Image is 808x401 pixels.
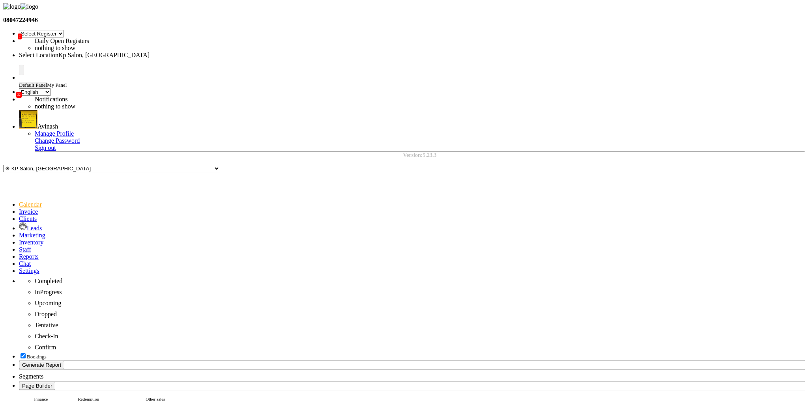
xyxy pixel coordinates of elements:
[19,373,43,380] span: Segments
[19,232,45,239] a: Marketing
[35,144,56,151] a: Sign out
[19,239,43,246] a: Inventory
[19,382,55,390] button: Page Builder
[19,361,64,369] button: Generate Report
[35,137,80,144] a: Change Password
[19,201,42,208] a: Calendar
[27,354,47,360] span: Bookings
[19,260,31,267] a: Chat
[18,34,22,39] span: 2
[19,267,39,274] a: Settings
[47,82,67,88] span: My Panel
[35,300,62,306] span: Upcoming
[19,253,39,260] a: Reports
[35,278,62,284] span: Completed
[35,130,74,137] a: Manage Profile
[16,92,22,98] span: 22
[35,311,57,317] span: Dropped
[3,3,21,10] img: logo
[35,103,232,110] li: nothing to show
[19,225,42,231] a: Leads
[3,17,38,23] b: 08047224946
[37,123,58,130] span: Avinash
[27,225,42,231] span: Leads
[35,37,232,45] div: Daily Open Registers
[19,82,47,88] span: Default Panel
[35,322,58,328] span: Tentative
[19,110,37,129] img: Avinash
[35,96,232,103] div: Notifications
[35,344,56,351] span: Confirm
[19,246,31,253] a: Staff
[19,215,37,222] a: Clients
[35,152,805,159] div: Version:5.23.3
[19,208,38,215] a: Invoice
[35,289,62,295] span: InProgress
[35,333,58,339] span: Check-In
[35,45,232,52] li: nothing to show
[21,3,38,10] img: logo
